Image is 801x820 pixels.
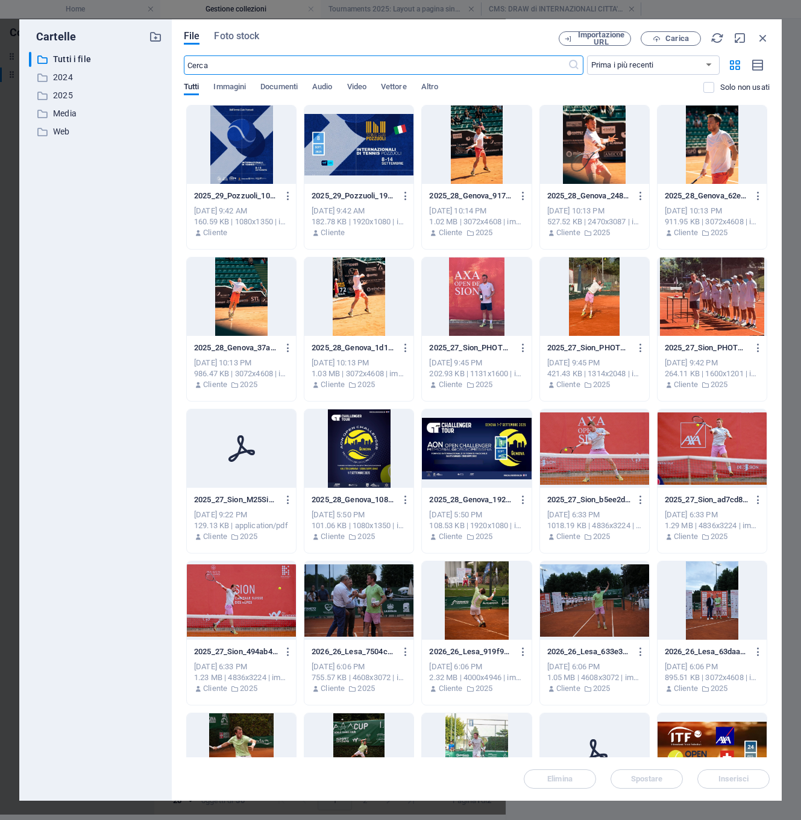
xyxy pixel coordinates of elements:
p: 2025_27_Sion_PHOTO-2025-08-26-19-08-2314-m-et6gxsX7NY8R1h_NI8-w.jpg [547,342,631,353]
p: 2025_27_Sion_PHOTO-2025-08-31-18-33-023-aSYVfy977K8uqeDDxOFBiQ.jpg [429,342,513,353]
p: 2026_26_Lesa_919f9373-2def-4733-96ba-00d7e7c16b8b_sq-3p3ZBNaRBI4jd9E4EWEbig.jpg [429,646,513,657]
p: Cliente [674,531,698,542]
p: Cliente [439,379,463,390]
p: Web [53,125,140,139]
div: 2024 [29,70,162,85]
p: 2025 [711,227,728,238]
div: Media [29,106,162,121]
div: 2025 [29,88,162,103]
p: Cliente [674,683,698,694]
p: 2025_28_Genova_1920x1080_sq-7V43QyfLm6AmYaaSAjKpqQ.jpg [429,494,513,505]
p: Cliente [321,379,345,390]
div: [DATE] 5:50 PM [312,509,406,520]
p: 2025 [593,227,611,238]
p: Cliente [556,531,580,542]
div: [DATE] 6:06 PM [547,661,642,672]
button: Carica [641,31,701,46]
p: 2025_27_Sion_M25Sion25Augto[DATE]-mds-FrHoav6hlqvmVz2s9xn2Jw.pdf [194,494,278,505]
p: 2025_27_Sion_b5ee2ded-fe5f-4d8a-8ad3-19f3c39033ca_sq-BiNwSQWSN4X9ff-pKEOj7A.jpg [547,494,631,505]
p: Cliente [203,531,227,542]
div: [DATE] 9:22 PM [194,509,289,520]
div: 1.03 MB | 3072x4608 | image/jpeg [312,368,406,379]
p: 2025_28_Genova_248cc94a-7d89-4d0c-8e14-1c73f0b8c47c_sq-HHvaywNhqmm4bDVZWwVEHQ.jpg [547,191,631,201]
button: Importazione URL [559,31,631,46]
span: Documenti [260,80,298,96]
span: Carica [665,35,689,42]
p: Cliente [674,227,698,238]
p: Cliente [203,227,227,238]
p: Cliente [439,531,463,542]
p: Cliente [556,379,580,390]
div: [DATE] 10:13 PM [665,206,759,216]
p: Cliente [439,683,463,694]
div: 1.29 MB | 4836x3224 | image/jpeg [665,520,759,531]
p: Media [53,107,140,121]
div: 182.78 KB | 1920x1080 | image/jpeg [312,216,406,227]
p: 2024 [53,71,140,84]
p: 2025 [476,227,493,238]
div: 2.32 MB | 4000x4946 | image/jpeg [429,672,524,683]
p: 2025 [593,379,611,390]
div: [DATE] 6:33 PM [547,509,642,520]
p: 2026_26_Lesa_633e3626-4456-4177-9004-5cba0b344407_sq-saTyZY6xdd5NUkBTYzVTig.jpg [547,646,631,657]
p: 2025 [476,379,493,390]
span: Altro [421,80,438,96]
p: 2025 [240,531,257,542]
p: 2025 [476,683,493,694]
i: Nascondi [733,31,747,45]
div: 202.93 KB | 1131x1600 | image/jpeg [429,368,524,379]
p: Cliente [556,683,580,694]
div: 129.13 KB | application/pdf [194,520,289,531]
p: Cliente [439,227,463,238]
div: [DATE] 6:06 PM [665,661,759,672]
div: 527.52 KB | 2470x3087 | image/jpeg [547,216,642,227]
p: 2025_28_Genova_37a6c49f-9e3f-4bf3-943b-2cd778d4cf01_sq-uiR920CPmpvxY0XoszZT2w.jpg [194,342,278,353]
p: Cliente [321,531,345,542]
p: 2025 [357,531,375,542]
div: 108.53 KB | 1920x1080 | image/jpeg [429,520,524,531]
p: 2025_29_Pozzuoli_1920x1080_sq-icLeg3SyysN4tTvKB-lMjA.jpg [312,191,395,201]
p: Mostra solo i file non utilizzati sul sito web. È ancora possibile visualizzare i file aggiunti d... [720,82,770,93]
span: Vettore [381,80,407,96]
p: Cliente [321,683,345,694]
p: Cartelle [29,29,76,45]
div: 1018.19 KB | 4836x3224 | image/jpeg [547,520,642,531]
p: 2025 [240,379,257,390]
div: 264.11 KB | 1600x1201 | image/jpeg [665,368,759,379]
p: 2025 [357,683,375,694]
div: 755.57 KB | 4608x3072 | image/jpeg [312,672,406,683]
p: Cliente [203,379,227,390]
span: Tutti [184,80,199,96]
p: 2025 [357,379,375,390]
div: Web [29,124,162,139]
span: Importazione URL [577,31,626,46]
p: 2025 [53,89,140,102]
span: Audio [312,80,332,96]
div: [DATE] 10:13 PM [312,358,406,368]
div: [DATE] 9:42 AM [312,206,406,216]
p: Cliente [674,379,698,390]
div: [DATE] 9:42 PM [665,358,759,368]
p: 2025 [711,683,728,694]
div: [DATE] 10:14 PM [429,206,524,216]
p: 2025_29_Pozzuoli_1080x1350_sq-GNNxybisYmXDji-jByWYSg.jpg [194,191,278,201]
p: 2025 [593,531,611,542]
p: 2025_27_Sion_PHOTO-2025-08-31-18-33-02-iHm2pphFnDsvmmcYC-1ElQ.jpg [665,342,749,353]
div: [DATE] 9:45 PM [429,358,524,368]
div: 986.47 KB | 3072x4608 | image/jpeg [194,368,289,379]
p: 2025_28_Genova_1080x1350_sq-lfElfYw-RKNAQA92mnD2vA.jpg [312,494,395,505]
input: Cerca [184,55,568,75]
div: [DATE] 9:42 AM [194,206,289,216]
p: 2025_28_Genova_62e09568-fa8a-4da2-8da2-c576081e4642_sq-Nwn_61URlpnARDvh_Vp78w.jpg [665,191,749,201]
p: Cliente [321,227,345,238]
div: 101.06 KB | 1080x1350 | image/jpeg [312,520,406,531]
p: 2026_26_Lesa_7504c294-908a-4f29-b820-37b83d60a2d4_sq-yB29Xlc80QpCvhLIQkNBQQ.jpg [312,646,395,657]
div: 911.95 KB | 3072x4608 | image/jpeg [665,216,759,227]
i: Ricarica [711,31,724,45]
div: [DATE] 6:06 PM [312,661,406,672]
p: 2025 [711,379,728,390]
div: 160.59 KB | 1080x1350 | image/jpeg [194,216,289,227]
span: Foto stock [214,29,259,43]
div: [DATE] 5:50 PM [429,509,524,520]
div: ​ [29,52,31,67]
